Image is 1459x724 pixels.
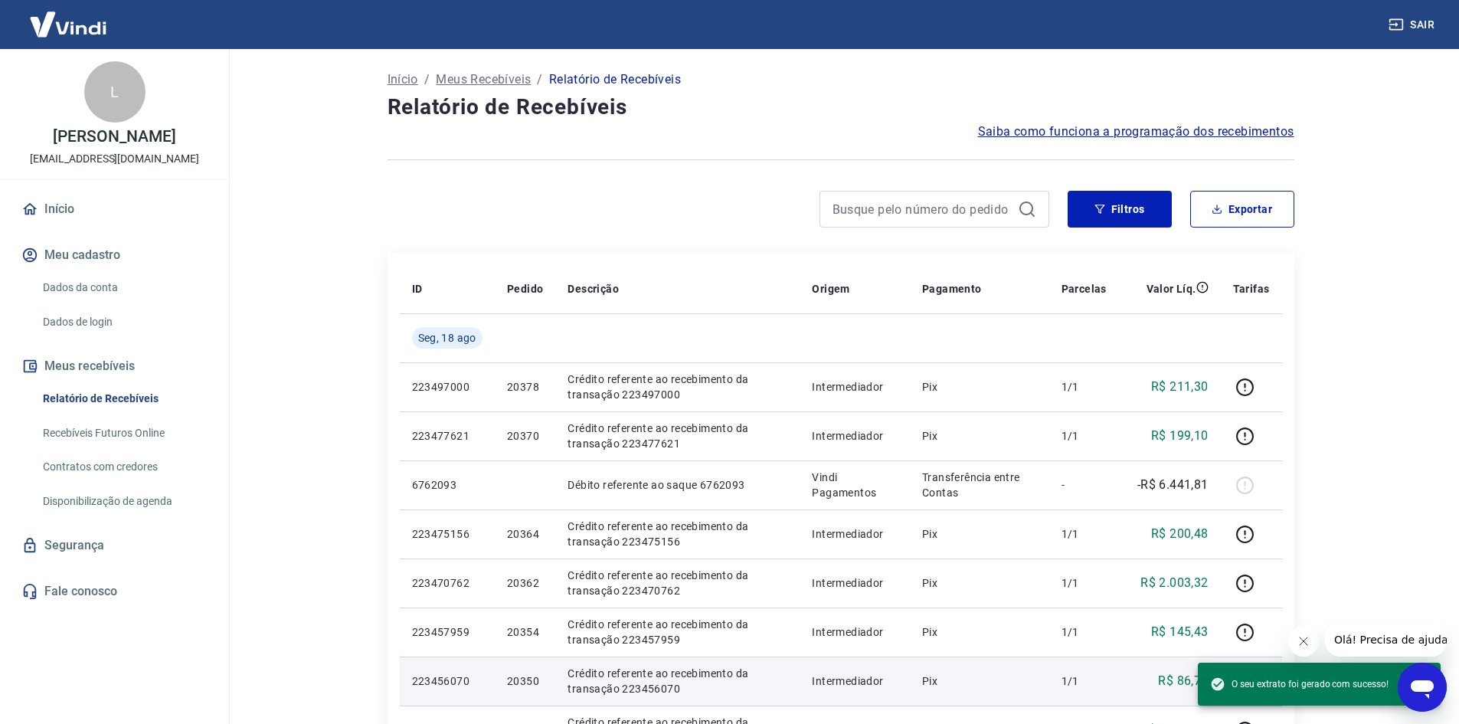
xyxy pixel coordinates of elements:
p: Pix [922,428,1037,444]
p: 1/1 [1062,379,1107,395]
p: Crédito referente ao recebimento da transação 223456070 [568,666,787,696]
p: 20354 [507,624,543,640]
p: Crédito referente ao recebimento da transação 223470762 [568,568,787,598]
p: Valor Líq. [1147,281,1196,296]
p: R$ 211,30 [1151,378,1209,396]
p: Origem [812,281,849,296]
span: Seg, 18 ago [418,330,476,346]
p: 1/1 [1062,428,1107,444]
p: 1/1 [1062,575,1107,591]
p: 1/1 [1062,526,1107,542]
a: Recebíveis Futuros Online [37,418,211,449]
p: ID [412,281,423,296]
p: Parcelas [1062,281,1107,296]
p: R$ 86,72 [1158,672,1208,690]
p: Descrição [568,281,619,296]
p: 1/1 [1062,624,1107,640]
p: Intermediador [812,428,898,444]
p: [PERSON_NAME] [53,129,175,145]
p: Pix [922,575,1037,591]
p: 223470762 [412,575,483,591]
input: Busque pelo número do pedido [833,198,1012,221]
p: Intermediador [812,624,898,640]
span: O seu extrato foi gerado com sucesso! [1210,676,1389,692]
p: -R$ 6.441,81 [1137,476,1209,494]
p: 223477621 [412,428,483,444]
p: / [537,70,542,89]
p: Pix [922,379,1037,395]
iframe: Botão para abrir a janela de mensagens [1398,663,1447,712]
p: Pix [922,673,1037,689]
a: Meus Recebíveis [436,70,531,89]
iframe: Fechar mensagem [1288,626,1319,657]
a: Relatório de Recebíveis [37,383,211,414]
p: Pix [922,624,1037,640]
p: Transferência entre Contas [922,470,1037,500]
p: Relatório de Recebíveis [549,70,681,89]
p: Pagamento [922,281,982,296]
p: [EMAIL_ADDRESS][DOMAIN_NAME] [30,151,199,167]
p: Crédito referente ao recebimento da transação 223475156 [568,519,787,549]
img: Vindi [18,1,118,48]
h4: Relatório de Recebíveis [388,92,1294,123]
p: Crédito referente ao recebimento da transação 223497000 [568,372,787,402]
p: R$ 199,10 [1151,427,1209,445]
button: Sair [1385,11,1441,39]
a: Início [388,70,418,89]
a: Fale conosco [18,575,211,608]
button: Meus recebíveis [18,349,211,383]
a: Segurança [18,529,211,562]
p: 20364 [507,526,543,542]
span: Olá! Precisa de ajuda? [9,11,129,23]
p: 20350 [507,673,543,689]
p: R$ 200,48 [1151,525,1209,543]
p: 223456070 [412,673,483,689]
a: Contratos com credores [37,451,211,483]
div: L [84,61,146,123]
a: Início [18,192,211,226]
p: / [424,70,430,89]
a: Dados da conta [37,272,211,303]
p: 223497000 [412,379,483,395]
button: Filtros [1068,191,1172,228]
p: Vindi Pagamentos [812,470,898,500]
p: 20370 [507,428,543,444]
p: - [1062,477,1107,493]
p: 1/1 [1062,673,1107,689]
p: Crédito referente ao recebimento da transação 223457959 [568,617,787,647]
a: Saiba como funciona a programação dos recebimentos [978,123,1294,141]
p: Pedido [507,281,543,296]
p: Débito referente ao saque 6762093 [568,477,787,493]
p: R$ 2.003,32 [1140,574,1208,592]
p: Intermediador [812,575,898,591]
p: 20362 [507,575,543,591]
p: Tarifas [1233,281,1270,296]
button: Exportar [1190,191,1294,228]
p: Intermediador [812,526,898,542]
p: Intermediador [812,379,898,395]
p: 223457959 [412,624,483,640]
p: Pix [922,526,1037,542]
a: Dados de login [37,306,211,338]
p: 20378 [507,379,543,395]
p: Intermediador [812,673,898,689]
p: 223475156 [412,526,483,542]
p: Crédito referente ao recebimento da transação 223477621 [568,421,787,451]
a: Disponibilização de agenda [37,486,211,517]
p: 6762093 [412,477,483,493]
p: R$ 145,43 [1151,623,1209,641]
iframe: Mensagem da empresa [1325,623,1447,657]
button: Meu cadastro [18,238,211,272]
